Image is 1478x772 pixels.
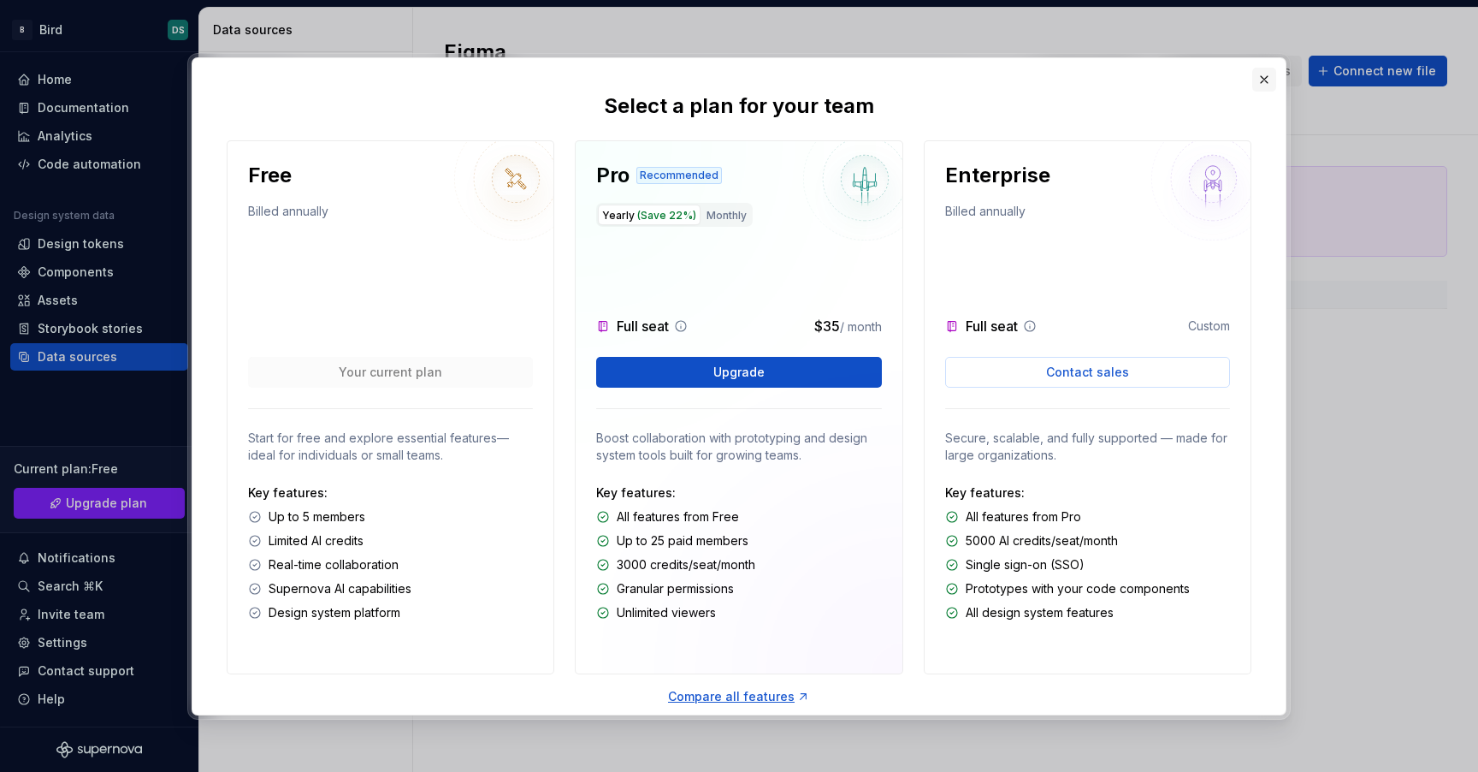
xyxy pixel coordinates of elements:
[269,580,411,597] p: Supernova AI capabilities
[617,556,755,573] p: 3000 credits/seat/month
[966,580,1190,597] p: Prototypes with your code components
[248,162,292,189] p: Free
[617,316,669,336] p: Full seat
[945,203,1026,227] p: Billed annually
[814,318,840,335] span: $35
[945,430,1230,464] p: Secure, scalable, and fully supported — made for large organizations.
[840,319,882,334] span: / month
[617,580,734,597] p: Granular permissions
[966,532,1118,549] p: 5000 AI credits/seat/month
[269,532,364,549] p: Limited AI credits
[966,556,1085,573] p: Single sign-on (SSO)
[617,508,739,526] p: All features from Free
[713,364,765,381] span: Upgrade
[966,316,1018,336] p: Full seat
[248,203,328,227] p: Billed annually
[702,205,751,225] button: Monthly
[966,508,1081,526] p: All features from Pro
[1188,318,1230,335] p: Custom
[269,508,365,526] p: Up to 5 members
[617,532,748,549] p: Up to 25 paid members
[636,167,722,184] div: Recommended
[248,430,533,464] p: Start for free and explore essential features—ideal for individuals or small teams.
[248,484,533,502] p: Key features:
[604,92,874,120] p: Select a plan for your team
[269,604,400,621] p: Design system platform
[668,688,810,705] a: Compare all features
[596,484,881,502] p: Key features:
[596,430,881,464] p: Boost collaboration with prototyping and design system tools built for growing teams.
[966,604,1114,621] p: All design system features
[617,604,716,621] p: Unlimited viewers
[596,357,881,388] button: Upgrade
[1046,364,1129,381] span: Contact sales
[269,556,399,573] p: Real-time collaboration
[945,162,1050,189] p: Enterprise
[945,484,1230,502] p: Key features:
[598,205,701,225] button: Yearly
[945,357,1230,388] a: Contact sales
[637,209,696,222] span: (Save 22%)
